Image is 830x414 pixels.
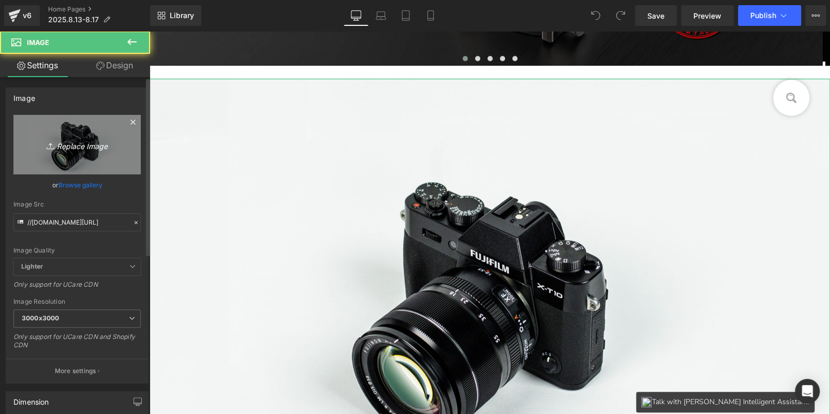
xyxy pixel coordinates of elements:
[393,5,418,26] a: Tablet
[610,5,631,26] button: Redo
[150,5,201,26] a: New Library
[585,5,606,26] button: Undo
[368,5,393,26] a: Laptop
[48,16,99,24] span: 2025.8.13-8.17
[738,5,801,26] button: Publish
[805,5,826,26] button: More
[486,361,665,381] a: Talk with [PERSON_NAME] Intelligent Assistant.
[795,379,820,404] div: Open Intercom Messenger
[13,333,141,356] div: Only support for UCare CDN and Shopify CDN
[77,54,152,77] a: Design
[13,298,141,305] div: Image Resolution
[13,392,49,406] div: Dimension
[27,38,49,47] span: Image
[693,10,721,21] span: Preview
[13,88,35,102] div: Image
[36,138,118,151] i: Replace Image
[418,5,443,26] a: Mobile
[6,359,148,383] button: More settings
[13,180,141,190] div: or
[21,9,34,22] div: v6
[492,366,502,376] img: client-btn.png
[48,5,150,13] a: Home Pages
[55,366,96,376] p: More settings
[13,280,141,295] div: Only support for UCare CDN
[344,5,368,26] a: Desktop
[13,247,141,254] div: Image Quality
[170,11,194,20] span: Library
[647,10,664,21] span: Save
[681,5,734,26] a: Preview
[4,5,40,26] a: v6
[13,201,141,208] div: Image Src
[13,213,141,231] input: Link
[502,366,660,376] span: Talk with [PERSON_NAME] Intelligent Assistant.
[750,11,776,20] span: Publish
[22,314,59,322] b: 3000x3000
[21,262,43,270] b: Lighter
[58,176,102,194] a: Browse gallery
